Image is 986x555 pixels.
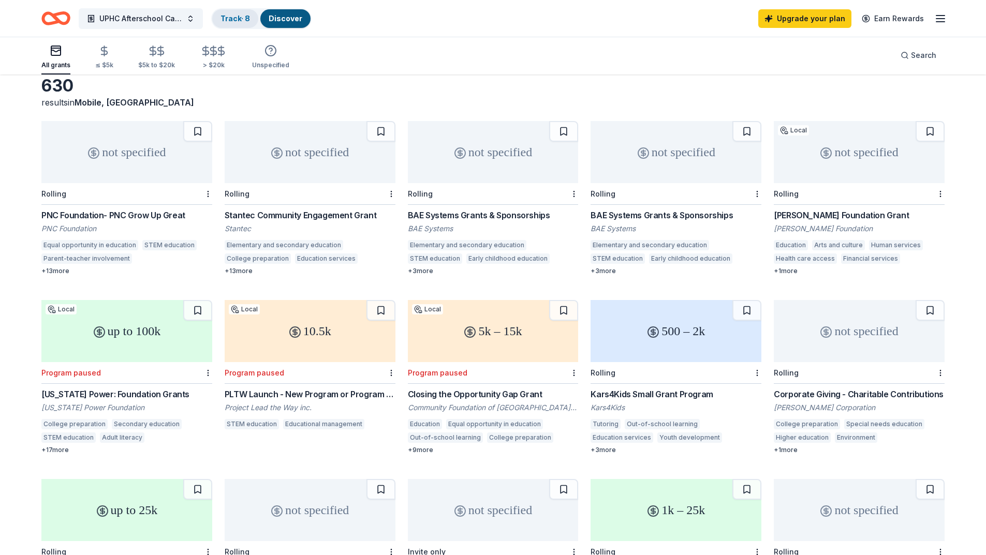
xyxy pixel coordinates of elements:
[774,388,945,400] div: Corporate Giving - Charitable Contributions
[225,300,395,432] a: 10.5kLocalProgram pausedPLTW Launch - New Program or Program Expansion (Cooperative Energy)Projec...
[225,419,279,429] div: STEM education
[774,209,945,221] div: [PERSON_NAME] Foundation Grant
[408,419,442,429] div: Education
[41,300,212,362] div: up to 100k
[774,402,945,413] div: [PERSON_NAME] Corporation
[41,61,70,69] div: All grants
[225,189,249,198] div: Rolling
[591,189,615,198] div: Rolling
[79,8,203,29] button: UPHC Afterschool Care, Homework & Literacy Help Grant
[200,61,227,69] div: > $20k
[412,304,443,314] div: Local
[408,223,579,234] div: BAE Systems
[758,9,851,28] a: Upgrade your plan
[252,61,289,69] div: Unspecified
[138,61,175,69] div: $5k to $20k
[41,76,212,96] div: 630
[591,121,761,275] a: not specifiedRollingBAE Systems Grants & SponsorshipsBAE SystemsElementary and secondary educatio...
[591,267,761,275] div: + 3 more
[41,368,101,377] div: Program paused
[487,432,553,443] div: College preparation
[591,240,709,250] div: Elementary and secondary education
[408,121,579,275] a: not specifiedRollingBAE Systems Grants & SponsorshipsBAE SystemsElementary and secondary educatio...
[774,419,840,429] div: College preparation
[142,240,197,250] div: STEM education
[225,240,343,250] div: Elementary and secondary education
[283,419,364,429] div: Educational management
[41,6,70,31] a: Home
[591,402,761,413] div: Kars4Kids
[225,121,395,275] a: not specifiedRollingStantec Community Engagement GrantStantecElementary and secondary educationCo...
[869,240,923,250] div: Human services
[68,97,194,108] span: in
[41,209,212,221] div: PNC Foundation- PNC Grow Up Great
[408,121,579,183] div: not specified
[41,240,138,250] div: Equal opportunity in education
[774,479,945,541] div: not specified
[408,446,579,454] div: + 9 more
[591,432,653,443] div: Education services
[95,41,113,74] button: ≤ $5k
[41,432,96,443] div: STEM education
[225,267,395,275] div: + 13 more
[408,209,579,221] div: BAE Systems Grants & Sponsorships
[408,432,483,443] div: Out-of-school learning
[252,40,289,74] button: Unspecified
[225,209,395,221] div: Stantec Community Engagement Grant
[225,300,395,362] div: 10.5k
[41,388,212,400] div: [US_STATE] Power: Foundation Grants
[591,300,761,454] a: 500 – 2kRollingKars4Kids Small Grant ProgramKars4KidsTutoringOut-of-school learningEducation serv...
[100,432,144,443] div: Adult literacy
[41,189,66,198] div: Rolling
[95,61,113,69] div: ≤ $5k
[774,121,945,275] a: not specifiedLocalRolling[PERSON_NAME] Foundation Grant[PERSON_NAME] FoundationEducationArts and ...
[408,388,579,400] div: Closing the Opportunity Gap Grant
[225,402,395,413] div: Project Lead the Way inc.
[774,253,837,264] div: Health care access
[881,432,934,443] div: Arts and culture
[591,479,761,541] div: 1k – 25k
[591,121,761,183] div: not specified
[41,267,212,275] div: + 13 more
[591,209,761,221] div: BAE Systems Grants & Sponsorships
[41,96,212,109] div: results
[844,419,924,429] div: Special needs education
[835,432,877,443] div: Environment
[856,9,930,28] a: Earn Rewards
[41,40,70,74] button: All grants
[41,253,132,264] div: Parent-teacher involvement
[41,300,212,454] a: up to 100kLocalProgram paused[US_STATE] Power: Foundation Grants[US_STATE] Power FoundationColleg...
[591,419,621,429] div: Tutoring
[774,446,945,454] div: + 1 more
[112,419,182,429] div: Secondary education
[225,368,284,377] div: Program paused
[726,432,752,443] div: Camps
[625,419,700,429] div: Out-of-school learning
[408,267,579,275] div: + 3 more
[591,388,761,400] div: Kars4Kids Small Grant Program
[774,189,799,198] div: Rolling
[41,446,212,454] div: + 17 more
[225,253,291,264] div: College preparation
[408,253,462,264] div: STEM education
[295,253,358,264] div: Education services
[229,304,260,314] div: Local
[211,8,312,29] button: Track· 8Discover
[812,240,865,250] div: Arts and culture
[774,267,945,275] div: + 1 more
[200,41,227,74] button: > $20k
[774,368,799,377] div: Rolling
[774,240,808,250] div: Education
[657,432,722,443] div: Youth development
[225,388,395,400] div: PLTW Launch - New Program or Program Expansion (Cooperative Energy)
[591,253,645,264] div: STEM education
[778,125,809,136] div: Local
[408,300,579,362] div: 5k – 15k
[225,223,395,234] div: Stantec
[41,402,212,413] div: [US_STATE] Power Foundation
[446,419,543,429] div: Equal opportunity in education
[774,300,945,454] a: not specifiedRollingCorporate Giving - Charitable Contributions[PERSON_NAME] CorporationCollege p...
[774,121,945,183] div: not specified
[591,223,761,234] div: BAE Systems
[41,121,212,275] a: not specifiedRollingPNC Foundation- PNC Grow Up GreatPNC FoundationEqual opportunity in education...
